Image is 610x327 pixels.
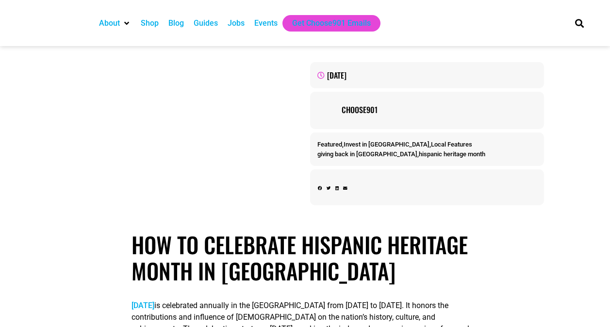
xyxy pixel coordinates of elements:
[168,17,184,29] a: Blog
[141,17,159,29] a: Shop
[99,17,120,29] a: About
[194,17,218,29] a: Guides
[342,104,537,115] a: Choose901
[344,141,429,148] a: Invest in [GEOGRAPHIC_DATA]
[327,185,331,192] div: Share on twitter
[335,185,339,192] div: Share on linkedin
[431,141,472,148] a: Local Features
[419,150,485,158] a: hispanic heritage month
[317,150,485,158] span: ,
[343,185,347,192] div: Share on email
[254,17,278,29] a: Events
[132,301,154,310] a: [DATE]
[318,185,322,192] div: Share on facebook
[317,150,417,158] a: giving back in [GEOGRAPHIC_DATA]
[292,17,371,29] a: Get Choose901 Emails
[317,99,337,118] img: Picture of Choose901
[327,69,346,81] time: [DATE]
[94,15,558,32] nav: Main nav
[94,15,136,32] div: About
[571,15,587,31] div: Search
[317,141,342,148] a: Featured
[317,141,472,148] span: , ,
[132,231,478,284] h1: How to Celebrate Hispanic Heritage Month in [GEOGRAPHIC_DATA]
[228,17,245,29] a: Jobs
